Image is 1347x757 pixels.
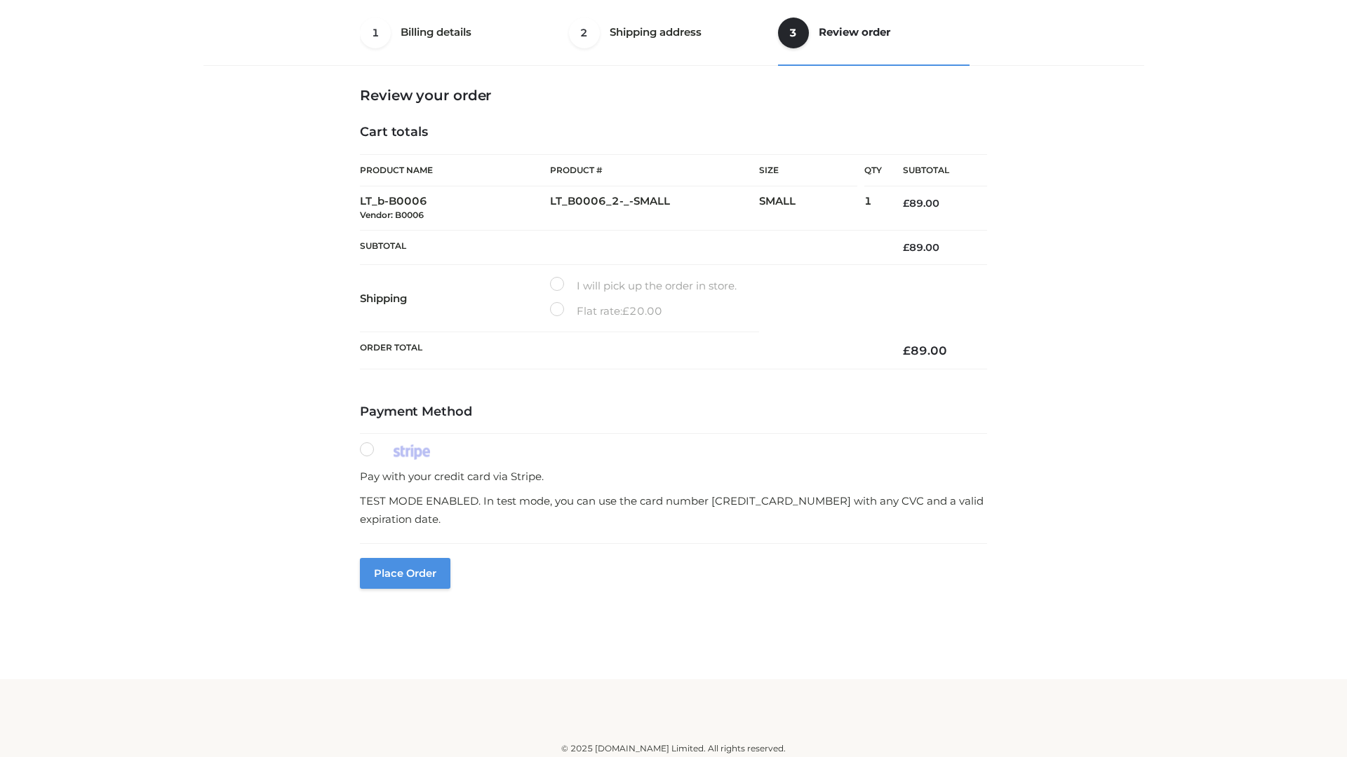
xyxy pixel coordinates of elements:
span: £ [903,241,909,254]
h4: Cart totals [360,125,987,140]
td: LT_B0006_2-_-SMALL [550,186,759,231]
div: © 2025 [DOMAIN_NAME] Limited. All rights reserved. [208,742,1139,756]
p: Pay with your credit card via Stripe. [360,468,987,486]
bdi: 89.00 [903,241,939,254]
th: Order Total [360,332,882,369]
th: Subtotal [360,230,882,264]
h3: Review your order [360,87,987,104]
th: Size [759,155,857,186]
bdi: 20.00 [622,304,662,318]
h4: Payment Method [360,404,987,420]
span: £ [622,304,629,318]
td: LT_b-B0006 [360,186,550,231]
th: Product Name [360,154,550,186]
th: Shipping [360,265,550,332]
bdi: 89.00 [903,343,947,357]
p: TEST MODE ENABLED. In test mode, you can use the card number [CREDIT_CARD_NUMBER] with any CVC an... [360,492,987,528]
th: Product # [550,154,759,186]
label: Flat rate: [550,302,662,320]
th: Subtotal [882,155,987,186]
button: Place order [360,558,450,589]
label: I will pick up the order in store. [550,277,737,295]
td: 1 [864,186,882,231]
td: SMALL [759,186,864,231]
th: Qty [864,154,882,186]
bdi: 89.00 [903,197,939,210]
span: £ [903,197,909,210]
small: Vendor: B0006 [360,210,424,220]
span: £ [903,343,911,357]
